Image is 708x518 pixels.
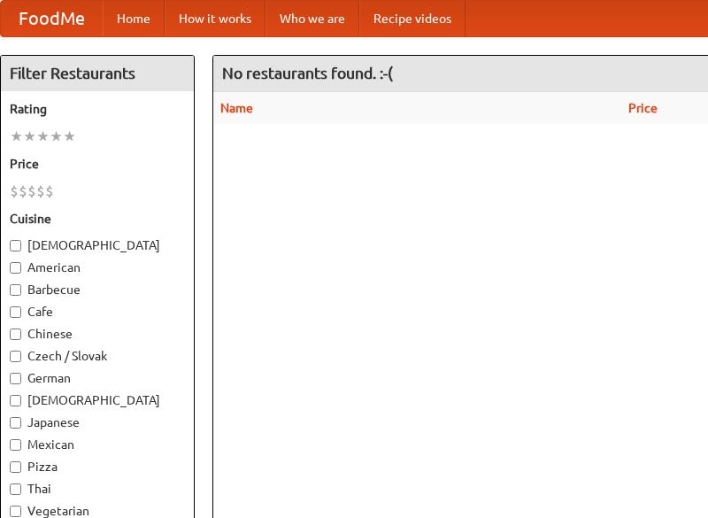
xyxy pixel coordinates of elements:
label: American [10,259,185,276]
label: Thai [10,480,185,498]
li: ★ [10,127,23,146]
h5: Rating [10,100,185,118]
label: Cafe [10,303,185,321]
label: Barbecue [10,281,185,298]
input: American [10,262,21,274]
a: Home [103,1,165,36]
input: Vegetarian [10,506,21,517]
input: Mexican [10,439,21,451]
li: ★ [50,127,63,146]
input: [DEMOGRAPHIC_DATA] [10,240,21,251]
label: Czech / Slovak [10,347,185,365]
label: Chinese [10,325,185,343]
li: ★ [63,127,76,146]
a: Name [220,101,253,115]
input: Pizza [10,461,21,473]
label: [DEMOGRAPHIC_DATA] [10,391,185,409]
li: ★ [23,127,36,146]
li: ★ [36,127,50,146]
a: Who we are [265,1,359,36]
input: Chinese [10,329,21,340]
input: Barbecue [10,284,21,296]
a: How it works [165,1,265,36]
a: FoodMe [1,1,103,36]
h5: Cuisine [10,210,185,228]
h4: Filter Restaurants [1,56,194,91]
input: Czech / Slovak [10,351,21,362]
input: German [10,373,21,384]
li: $ [45,182,54,201]
li: $ [36,182,45,201]
li: $ [19,182,27,201]
input: Cafe [10,306,21,318]
label: Mexican [10,436,185,453]
label: German [10,369,185,387]
a: Price [628,101,658,115]
input: Japanese [10,417,21,429]
a: Recipe videos [359,1,466,36]
input: Thai [10,483,21,495]
label: Pizza [10,458,185,475]
input: [DEMOGRAPHIC_DATA] [10,395,21,406]
label: Japanese [10,414,185,431]
li: $ [27,182,36,201]
li: $ [10,182,19,201]
label: [DEMOGRAPHIC_DATA] [10,236,185,254]
h5: Price [10,155,185,173]
ng-pluralize: No restaurants found. :-( [222,65,393,81]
